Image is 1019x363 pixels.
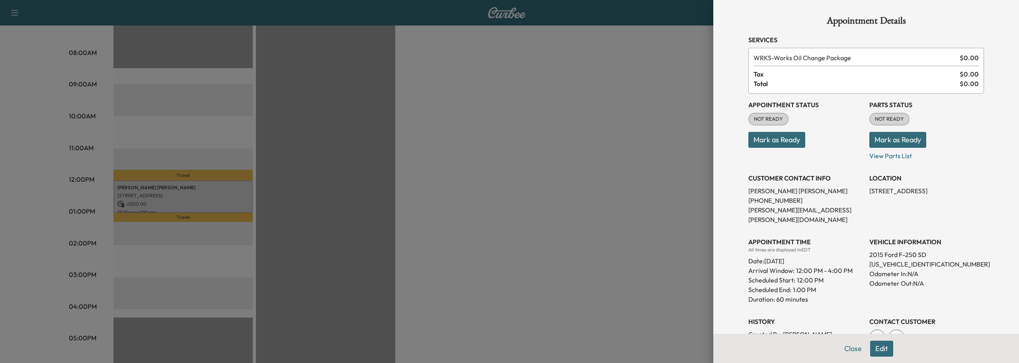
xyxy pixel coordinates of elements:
[748,132,805,148] button: Mark as Ready
[748,35,984,45] h3: Services
[748,237,863,247] h3: APPOINTMENT TIME
[748,275,795,285] p: Scheduled Start:
[869,148,984,161] p: View Parts List
[748,186,863,196] p: [PERSON_NAME] [PERSON_NAME]
[869,250,984,259] p: 2015 Ford F-250 SD
[748,196,863,205] p: [PHONE_NUMBER]
[869,173,984,183] h3: LOCATION
[748,253,863,266] div: Date: [DATE]
[869,317,984,326] h3: CONTACT CUSTOMER
[754,53,957,63] span: Works Oil Change Package
[869,132,926,148] button: Mark as Ready
[748,285,791,294] p: Scheduled End:
[869,100,984,110] h3: Parts Status
[748,317,863,326] h3: History
[869,259,984,269] p: [US_VEHICLE_IDENTIFICATION_NUMBER]
[960,69,979,79] span: $ 0.00
[960,79,979,88] span: $ 0.00
[748,330,863,339] p: Created By : [PERSON_NAME]
[749,115,788,123] span: NOT READY
[748,294,863,304] p: Duration: 60 minutes
[869,237,984,247] h3: VEHICLE INFORMATION
[793,285,816,294] p: 1:00 PM
[870,115,909,123] span: NOT READY
[839,341,867,357] button: Close
[748,266,863,275] p: Arrival Window:
[754,69,960,79] span: Tax
[869,269,984,279] p: Odometer In: N/A
[748,205,863,224] p: [PERSON_NAME][EMAIL_ADDRESS][PERSON_NAME][DOMAIN_NAME]
[796,266,853,275] span: 12:00 PM - 4:00 PM
[797,275,824,285] p: 12:00 PM
[870,341,893,357] button: Edit
[754,79,960,88] span: Total
[748,247,863,253] div: All times are displayed in EDT
[748,100,863,110] h3: Appointment Status
[869,279,984,288] p: Odometer Out: N/A
[748,173,863,183] h3: CUSTOMER CONTACT INFO
[748,16,984,29] h1: Appointment Details
[960,53,979,63] span: $ 0.00
[869,186,984,196] p: [STREET_ADDRESS]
